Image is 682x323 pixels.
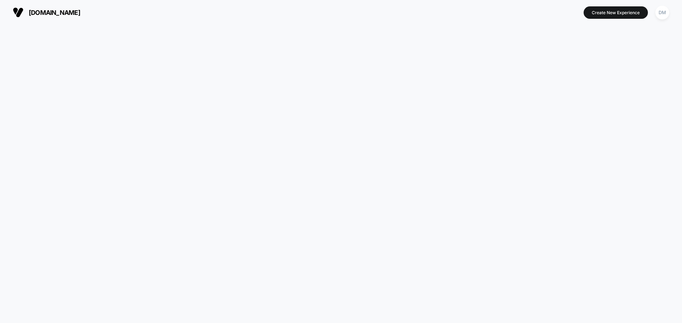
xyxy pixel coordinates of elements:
img: Visually logo [13,7,23,18]
div: DM [655,6,669,20]
button: DM [653,5,671,20]
span: [DOMAIN_NAME] [29,9,80,16]
button: Create New Experience [584,6,648,19]
button: [DOMAIN_NAME] [11,7,82,18]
